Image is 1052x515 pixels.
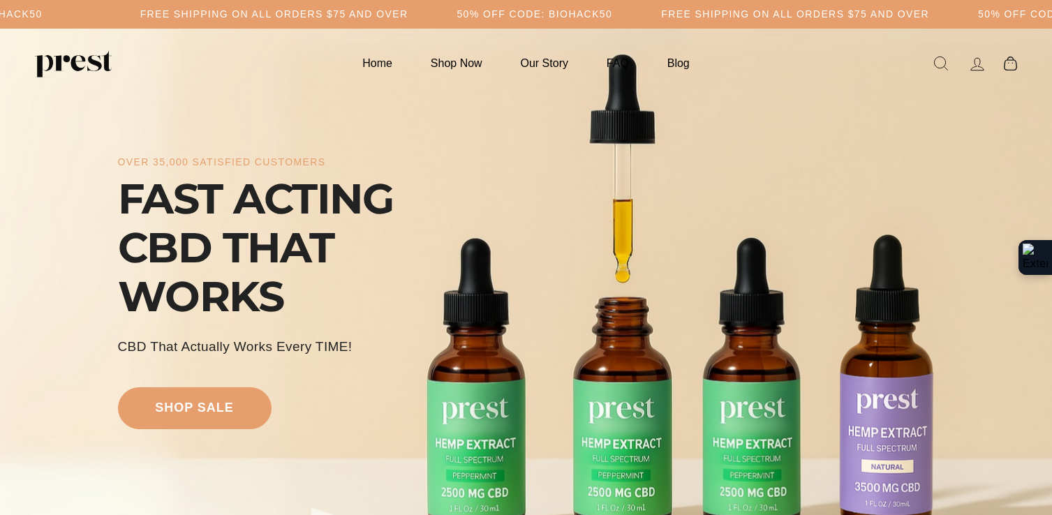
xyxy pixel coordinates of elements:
div: CBD That Actually Works every TIME! [118,337,353,357]
a: shop sale [118,387,272,429]
h5: Free Shipping on all orders $75 and over [140,8,408,20]
a: FAQ [589,50,646,77]
div: FAST ACTING CBD THAT WORKS [118,174,432,321]
h5: Free Shipping on all orders $75 and over [661,8,929,20]
div: over 35,000 satisfied customers [118,156,326,168]
a: Blog [650,50,707,77]
h5: 50% OFF CODE: BIOHACK50 [457,8,612,20]
a: Shop Now [413,50,500,77]
img: Extension Icon [1023,244,1048,271]
a: Our Story [503,50,586,77]
ul: Primary [345,50,706,77]
a: Home [345,50,410,77]
img: PREST ORGANICS [35,50,112,77]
